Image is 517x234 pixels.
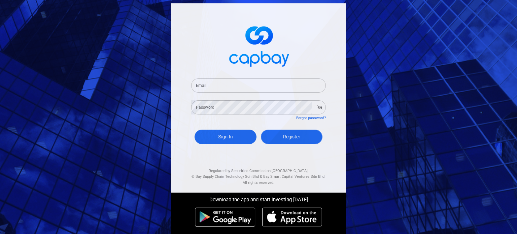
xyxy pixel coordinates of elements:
a: Register [261,130,323,144]
div: Download the app and start investing [DATE] [166,193,351,204]
button: Sign In [195,130,256,144]
img: android [195,207,255,227]
span: Bay Smart Capital Ventures Sdn Bhd. [263,174,325,179]
div: Regulated by Securities Commission [GEOGRAPHIC_DATA]. & All rights reserved. [191,161,326,186]
img: ios [262,207,322,227]
span: © Bay Supply Chain Technology Sdn Bhd [192,174,259,179]
img: logo [225,20,292,70]
a: Forgot password? [296,116,326,120]
span: Register [283,134,300,139]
